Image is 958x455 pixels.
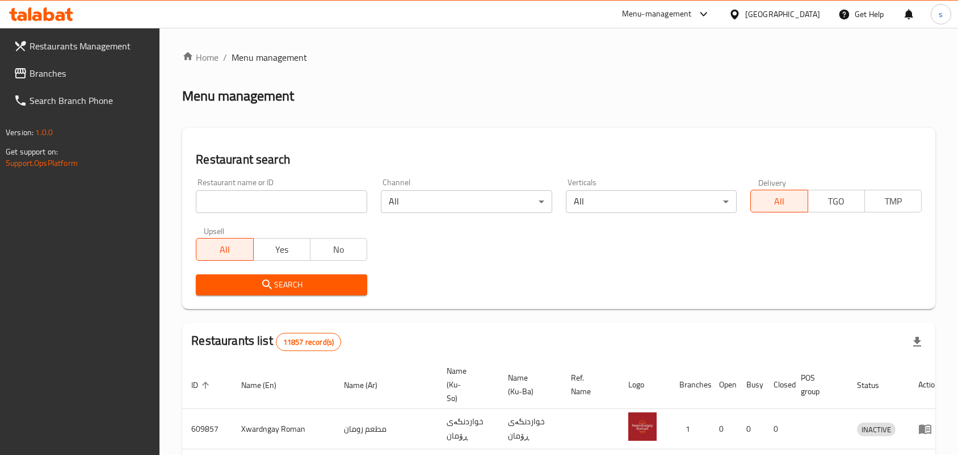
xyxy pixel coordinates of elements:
[447,364,485,405] span: Name (Ku-So)
[30,94,151,107] span: Search Branch Phone
[201,241,249,258] span: All
[6,144,58,159] span: Get support on:
[191,332,341,351] h2: Restaurants list
[566,190,737,213] div: All
[764,361,792,409] th: Closed
[758,178,787,186] label: Delivery
[939,8,943,20] span: s
[223,51,227,64] li: /
[196,238,253,261] button: All
[30,66,151,80] span: Branches
[381,190,552,213] div: All
[191,378,213,392] span: ID
[670,361,710,409] th: Branches
[232,51,307,64] span: Menu management
[276,333,341,351] div: Total records count
[904,328,931,356] div: Export file
[182,87,294,105] h2: Menu management
[813,193,860,210] span: TGO
[869,193,917,210] span: TMP
[196,190,367,213] input: Search for restaurant name or ID..
[628,412,657,441] img: Xwardngay Roman
[335,409,438,449] td: مطعم رومان
[801,371,834,398] span: POS group
[182,409,232,449] td: 609857
[750,190,808,212] button: All
[6,156,78,170] a: Support.OpsPlatform
[196,151,922,168] h2: Restaurant search
[857,378,894,392] span: Status
[737,361,764,409] th: Busy
[310,238,367,261] button: No
[864,190,922,212] button: TMP
[499,409,562,449] td: خواردنگەی ڕۆمان
[344,378,392,392] span: Name (Ar)
[571,371,606,398] span: Ref. Name
[710,361,737,409] th: Open
[857,423,896,436] span: INACTIVE
[918,422,939,436] div: Menu
[205,278,358,292] span: Search
[808,190,865,212] button: TGO
[909,361,948,409] th: Action
[508,371,548,398] span: Name (Ku-Ba)
[857,423,896,436] div: INACTIVE
[232,409,335,449] td: Xwardngay Roman
[710,409,737,449] td: 0
[35,125,53,140] span: 1.0.0
[258,241,306,258] span: Yes
[196,274,367,295] button: Search
[315,241,363,258] span: No
[204,227,225,235] label: Upsell
[182,51,219,64] a: Home
[670,409,710,449] td: 1
[241,378,291,392] span: Name (En)
[737,409,764,449] td: 0
[30,39,151,53] span: Restaurants Management
[253,238,310,261] button: Yes
[764,409,792,449] td: 0
[5,87,160,114] a: Search Branch Phone
[182,51,935,64] nav: breadcrumb
[276,337,341,348] span: 11857 record(s)
[745,8,820,20] div: [GEOGRAPHIC_DATA]
[438,409,499,449] td: خواردنگەی ڕۆمان
[6,125,33,140] span: Version:
[619,361,670,409] th: Logo
[622,7,692,21] div: Menu-management
[5,32,160,60] a: Restaurants Management
[755,193,803,210] span: All
[5,60,160,87] a: Branches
